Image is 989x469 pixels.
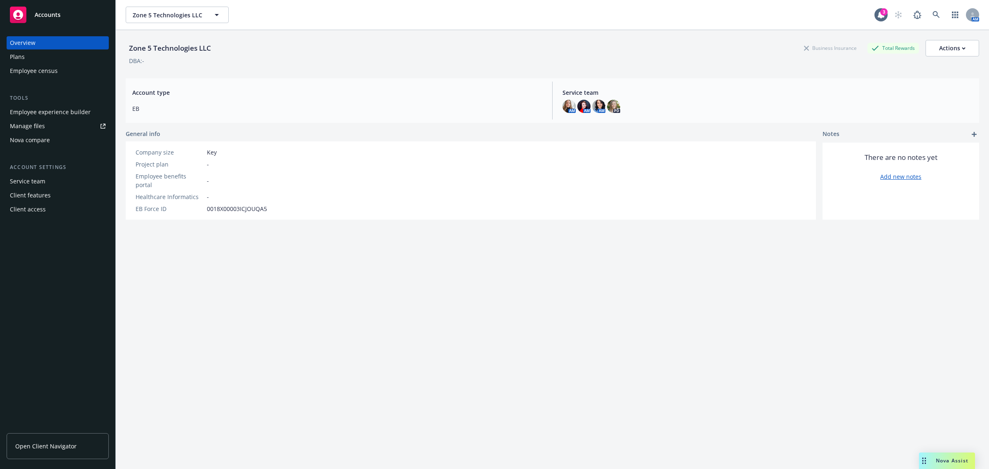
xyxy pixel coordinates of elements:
div: Client access [10,203,46,216]
span: Zone 5 Technologies LLC [133,11,204,19]
a: Start snowing [890,7,907,23]
div: Employee census [10,64,58,77]
span: Key [207,148,217,157]
div: Drag to move [919,453,929,469]
span: General info [126,129,160,138]
div: Actions [939,40,966,56]
a: Overview [7,36,109,49]
a: Employee census [7,64,109,77]
div: Business Insurance [800,43,861,53]
div: Healthcare Informatics [136,192,204,201]
a: Search [928,7,944,23]
span: 0018X00003ICJOUQA5 [207,204,267,213]
a: Switch app [947,7,963,23]
a: Manage files [7,120,109,133]
div: Employee experience builder [10,106,91,119]
div: Overview [10,36,35,49]
div: Total Rewards [867,43,919,53]
a: Add new notes [880,172,921,181]
div: EB Force ID [136,204,204,213]
div: Manage files [10,120,45,133]
span: Nova Assist [936,457,968,464]
a: Service team [7,175,109,188]
button: Zone 5 Technologies LLC [126,7,229,23]
img: photo [607,100,620,113]
span: - [207,160,209,169]
a: Employee experience builder [7,106,109,119]
div: Project plan [136,160,204,169]
span: - [207,176,209,185]
div: Account settings [7,163,109,171]
a: Nova compare [7,134,109,147]
span: Notes [823,129,839,139]
span: Service team [562,88,973,97]
div: Client features [10,189,51,202]
div: Employee benefits portal [136,172,204,189]
div: Zone 5 Technologies LLC [126,43,214,54]
img: photo [592,100,605,113]
div: Service team [10,175,45,188]
div: Company size [136,148,204,157]
a: Client features [7,189,109,202]
button: Nova Assist [919,453,975,469]
div: Nova compare [10,134,50,147]
img: photo [562,100,576,113]
span: EB [132,104,542,113]
span: Account type [132,88,542,97]
a: Plans [7,50,109,63]
div: Tools [7,94,109,102]
img: photo [577,100,591,113]
div: Plans [10,50,25,63]
a: add [969,129,979,139]
button: Actions [926,40,979,56]
a: Client access [7,203,109,216]
span: Open Client Navigator [15,442,77,450]
span: There are no notes yet [865,152,937,162]
a: Report a Bug [909,7,926,23]
div: 3 [880,8,888,16]
a: Accounts [7,3,109,26]
div: DBA: - [129,56,144,65]
span: Accounts [35,12,61,18]
span: - [207,192,209,201]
